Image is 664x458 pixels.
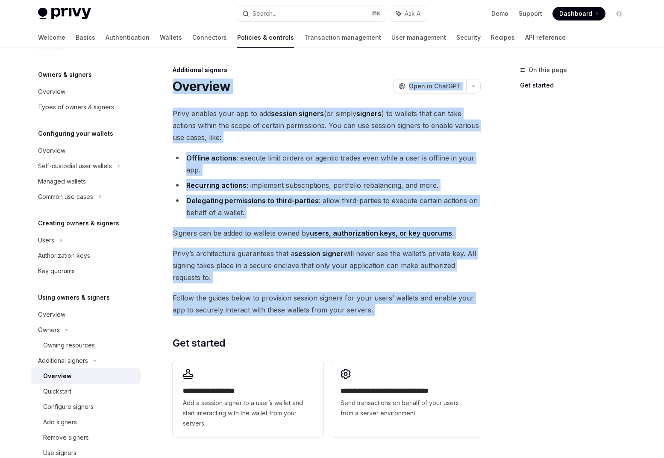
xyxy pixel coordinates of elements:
[186,196,319,205] strong: Delegating permissions to third-parties
[38,87,65,97] div: Overview
[76,27,95,48] a: Basics
[294,249,344,258] strong: session signer
[173,360,323,437] a: **** **** **** *****Add a session signer to a user’s wallet and start interacting with the wallet...
[38,266,75,276] div: Key quorums
[38,356,88,366] div: Additional signers
[409,82,461,90] span: Open in ChatGPT
[43,402,94,412] div: Configure signers
[253,9,276,19] div: Search...
[38,27,65,48] a: Welcome
[192,27,227,48] a: Connectors
[38,218,119,228] h5: Creating owners & signers
[236,6,386,21] button: Search...⌘K
[237,27,294,48] a: Policies & controls
[173,195,481,219] li: : allow third-parties to execute certain actions on behalf of a wallet.
[43,340,95,350] div: Owning resources
[31,430,141,445] a: Remove signers
[38,235,54,245] div: Users
[525,27,566,48] a: API reference
[160,27,182,48] a: Wallets
[43,417,77,427] div: Add signers
[271,109,324,118] strong: session signers
[31,338,141,353] a: Owning resources
[31,174,141,189] a: Managed wallets
[43,371,72,381] div: Overview
[38,192,93,202] div: Common use cases
[38,146,65,156] div: Overview
[186,154,236,162] strong: Offline actions
[372,10,381,17] span: ⌘ K
[43,432,89,443] div: Remove signers
[173,336,225,350] span: Get started
[38,102,114,112] div: Types of owners & signers
[43,448,76,458] div: Use signers
[310,229,452,238] a: users, authorization keys, or key quorums
[31,399,141,414] a: Configure signers
[173,152,481,176] li: : execute limit orders or agentic trades even while a user is offline in your app.
[173,227,481,239] span: Signers can be added to wallets owned by .
[31,263,141,279] a: Key quorums
[31,99,141,115] a: Types of owners & signers
[552,7,605,20] a: Dashboard
[491,9,508,18] a: Demo
[173,248,481,283] span: Privy’s architecture guarantees that a will never see the wallet’s private key. All signing takes...
[31,307,141,322] a: Overview
[393,79,466,93] button: Open in ChatGPT
[186,181,247,190] strong: Recurring actions
[31,248,141,263] a: Authorization keys
[304,27,381,48] a: Transaction management
[173,179,481,191] li: : implement subscriptions, portfolio rebalancing, and more.
[456,27,481,48] a: Security
[173,66,481,74] div: Additional signers
[559,9,592,18] span: Dashboard
[38,292,110,303] h5: Using owners & signers
[173,292,481,316] span: Follow the guides below to provision session signers for your users’ wallets and enable your app ...
[183,398,313,429] span: Add a session signer to a user’s wallet and start interacting with the wallet from your servers.
[173,108,481,143] span: Privy enables your app to add (or simply ) to wallets that can take actions within the scope of c...
[38,161,112,171] div: Self-custodial user wallets
[491,27,515,48] a: Recipes
[43,386,71,397] div: Quickstart
[38,251,90,261] div: Authorization keys
[38,176,86,187] div: Managed wallets
[31,384,141,399] a: Quickstart
[31,84,141,99] a: Overview
[173,79,230,94] h1: Overview
[520,79,633,92] a: Get started
[31,143,141,158] a: Overview
[38,70,92,80] h5: Owners & signers
[529,65,567,75] span: On this page
[390,6,428,21] button: Ask AI
[356,109,382,118] strong: signers
[612,7,626,20] button: Toggle dark mode
[519,9,542,18] a: Support
[38,128,113,139] h5: Configuring your wallets
[405,9,422,18] span: Ask AI
[38,8,91,20] img: light logo
[391,27,446,48] a: User management
[38,309,65,320] div: Overview
[31,414,141,430] a: Add signers
[106,27,150,48] a: Authentication
[31,368,141,384] a: Overview
[38,325,60,335] div: Owners
[341,398,470,418] span: Send transactions on behalf of your users from a server environment.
